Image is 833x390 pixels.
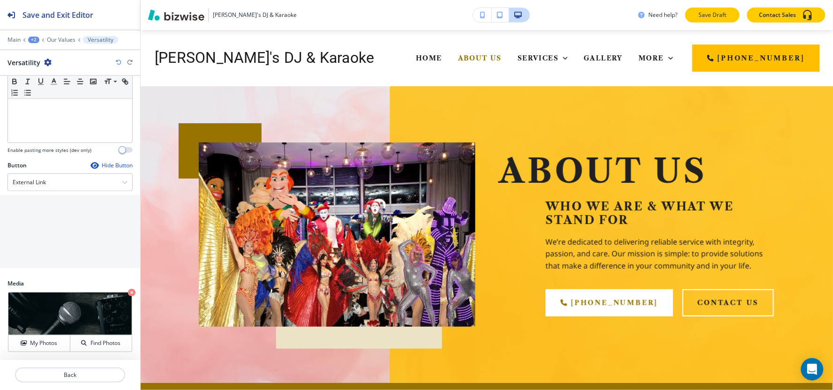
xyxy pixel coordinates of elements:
[801,358,824,381] div: Open Intercom Messenger
[23,9,93,21] h2: Save and Exit Editor
[148,9,204,21] img: Bizwise Logo
[199,142,475,327] img: 4b2e26c11c1d7c90d7227b01f9b8069e.webp
[683,289,774,316] button: contact us
[28,37,39,43] button: +2
[83,36,118,44] button: Versatility
[458,54,502,62] span: About Us
[638,53,673,63] div: More
[747,7,825,22] button: Contact Sales
[8,292,133,352] div: My PhotosFind Photos
[649,11,678,19] h3: Need help?
[13,178,46,187] h4: External Link
[8,335,70,352] button: My Photos
[638,54,664,62] span: More
[546,236,775,272] p: We’re dedicated to delivering reliable service with integrity, passion, and care. Our mission is ...
[685,7,740,22] button: Save Draft
[546,289,673,316] a: [PHONE_NUMBER]
[15,367,125,382] button: Back
[90,162,133,169] button: Hide Button
[16,371,124,379] p: Back
[8,161,27,170] h2: Button
[70,335,132,352] button: Find Photos
[692,45,820,72] a: [PHONE_NUMBER]
[499,153,775,190] p: About Us
[213,11,297,19] h3: [PERSON_NAME]'s DJ & Karaoke
[698,11,728,19] p: Save Draft
[88,37,113,43] p: Versatility
[584,54,623,62] span: Gallery
[416,54,442,62] span: Home
[30,339,57,347] h4: My Photos
[8,279,133,288] h2: Media
[546,200,775,227] p: Who We Are & What We Stand For
[47,37,75,43] button: Our Values
[8,37,21,43] button: Main
[8,58,40,67] h2: Versatility
[759,11,796,19] p: Contact Sales
[90,339,120,347] h4: Find Photos
[148,8,297,22] button: [PERSON_NAME]'s DJ & Karaoke
[518,53,568,63] div: Services
[8,147,91,154] h4: Enable pasting more styles (dev only)
[518,54,558,62] span: Services
[155,49,375,67] h4: [PERSON_NAME]'s DJ & Karaoke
